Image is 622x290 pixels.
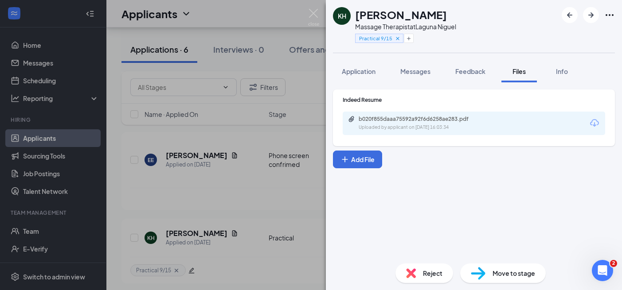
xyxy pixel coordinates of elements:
div: Indeed Resume [343,96,605,104]
span: Info [556,67,568,75]
svg: Plus [340,155,349,164]
span: Feedback [455,67,485,75]
button: ArrowRight [583,7,599,23]
span: 2 [610,260,617,267]
button: Add FilePlus [333,151,382,168]
iframe: Intercom live chat [592,260,613,281]
svg: Ellipses [604,10,615,20]
button: ArrowLeftNew [562,7,578,23]
span: Practical 9/15 [359,35,392,42]
div: Massage Therapist at Laguna Niguel [355,22,456,31]
h1: [PERSON_NAME] [355,7,447,22]
svg: ArrowRight [586,10,596,20]
svg: Plus [406,36,411,41]
span: Files [512,67,526,75]
svg: Paperclip [348,116,355,123]
svg: Cross [395,35,401,42]
div: Uploaded by applicant on [DATE] 16:03:34 [359,124,492,131]
svg: ArrowLeftNew [564,10,575,20]
a: Paperclipb020f855daaa75592a92f6d6258ae283.pdfUploaded by applicant on [DATE] 16:03:34 [348,116,492,131]
div: KH [338,12,346,20]
span: Application [342,67,376,75]
div: b020f855daaa75592a92f6d6258ae283.pdf [359,116,483,123]
span: Move to stage [493,268,535,278]
button: Plus [404,34,414,43]
span: Reject [423,268,442,278]
span: Messages [400,67,430,75]
svg: Download [589,118,600,128]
